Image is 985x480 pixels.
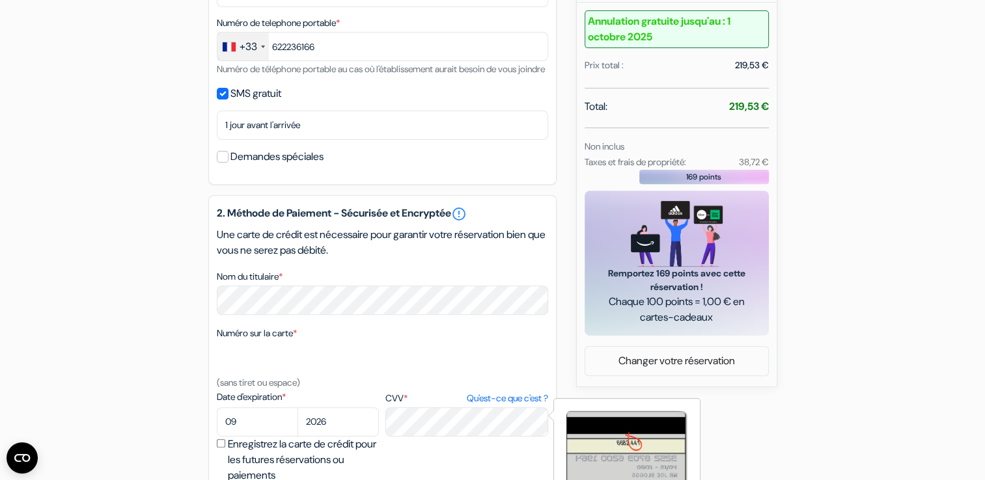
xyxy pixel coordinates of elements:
[631,201,723,267] img: gift_card_hero_new.png
[217,270,283,284] label: Nom du titulaire
[585,140,624,152] small: Non inclus
[600,267,753,294] span: Remportez 169 points avec cette réservation !
[451,206,467,222] a: error_outline
[466,392,548,405] a: Qu'est-ce que c'est ?
[585,10,769,48] b: Annulation gratuite jusqu'au : 1 octobre 2025
[7,442,38,473] button: Ouvrir le widget CMP
[217,32,548,61] input: 6 12 34 56 78
[217,33,269,60] div: France: +33
[585,59,624,72] div: Prix total :
[217,63,545,75] small: Numéro de téléphone portable au cas où l'établissement aurait besoin de vous joindre
[217,377,300,388] small: (sans tiret ou espace)
[600,294,753,325] span: Chaque 100 points = 1,00 € en cartes-cadeaux
[585,349,768,373] a: Changer votre réservation
[686,171,721,183] span: 169 points
[217,390,379,404] label: Date d'expiration
[230,85,281,103] label: SMS gratuit
[585,99,607,114] span: Total:
[217,327,297,340] label: Numéro sur la carte
[240,39,257,55] div: +33
[738,156,768,168] small: 38,72 €
[230,148,324,166] label: Demandes spéciales
[217,206,548,222] h5: 2. Méthode de Paiement - Sécurisée et Encryptée
[217,227,548,258] p: Une carte de crédit est nécessaire pour garantir votre réservation bien que vous ne serez pas déb...
[735,59,769,72] div: 219,53 €
[729,100,769,113] strong: 219,53 €
[385,392,548,405] label: CVV
[585,156,686,168] small: Taxes et frais de propriété:
[217,16,340,30] label: Numéro de telephone portable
